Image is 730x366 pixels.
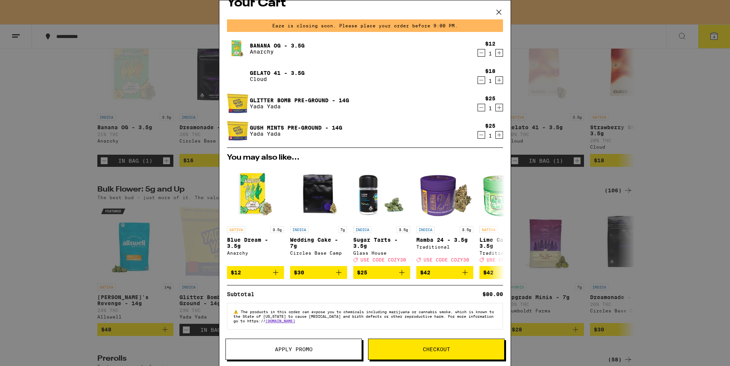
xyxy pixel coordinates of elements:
[231,269,241,276] span: $12
[416,266,473,279] button: Add to bag
[227,250,284,255] div: Anarchy
[353,237,410,249] p: Sugar Tarts - 3.5g
[483,269,494,276] span: $42
[479,266,536,279] button: Add to bag
[368,339,505,360] button: Checkout
[227,38,248,59] img: Banana OG - 3.5g
[479,165,536,222] img: Traditional - Lime Caviar - 3.5g
[485,51,495,57] div: 1
[478,76,485,84] button: Decrement
[290,165,347,266] a: Open page for Wedding Cake - 7g from Circles Base Camp
[353,250,410,255] div: Glass House
[487,257,532,262] span: USE CODE COZY30
[495,104,503,111] button: Increment
[353,226,371,233] p: INDICA
[482,292,503,297] div: $80.00
[250,49,305,55] p: Anarchy
[416,165,473,222] img: Traditional - Mamba 24 - 3.5g
[485,78,495,84] div: 1
[227,65,248,87] img: Gelato 41 - 3.5g
[290,266,347,279] button: Add to bag
[353,165,410,222] img: Glass House - Sugar Tarts - 3.5g
[397,226,410,233] p: 3.5g
[338,226,347,233] p: 7g
[478,49,485,57] button: Decrement
[485,95,495,101] div: $25
[416,237,473,243] p: Mamba 24 - 3.5g
[233,309,494,323] span: The products in this order can expose you to chemicals including marijuana or cannabis smoke, whi...
[485,68,495,74] div: $18
[227,120,248,141] img: Gush Mints Pre-Ground - 14g
[227,93,248,114] img: Glitter Bomb Pre-Ground - 14g
[227,19,503,32] div: Eaze is closing soon. Please place your order before 9:00 PM.
[227,237,284,249] p: Blue Dream - 3.5g
[250,125,342,131] a: Gush Mints Pre-Ground - 14g
[227,154,503,162] h2: You may also like...
[290,226,308,233] p: INDICA
[290,237,347,249] p: Wedding Cake - 7g
[357,269,367,276] span: $25
[353,165,410,266] a: Open page for Sugar Tarts - 3.5g from Glass House
[495,131,503,139] button: Increment
[294,269,304,276] span: $30
[479,237,536,249] p: Lime Caviar - 3.5g
[479,226,498,233] p: SATIVA
[479,250,536,255] div: Traditional
[478,131,485,139] button: Decrement
[227,292,260,297] div: Subtotal
[233,309,241,314] span: ⚠️
[265,318,295,323] a: [DOMAIN_NAME]
[250,70,305,76] a: Gelato 41 - 3.5g
[416,165,473,266] a: Open page for Mamba 24 - 3.5g from Traditional
[416,244,473,249] div: Traditional
[479,165,536,266] a: Open page for Lime Caviar - 3.5g from Traditional
[360,257,406,262] span: USE CODE COZY30
[485,105,495,111] div: 1
[5,5,55,11] span: Hi. Need any help?
[495,49,503,57] button: Increment
[290,250,347,255] div: Circles Base Camp
[485,123,495,129] div: $25
[227,266,284,279] button: Add to bag
[416,226,435,233] p: INDICA
[420,269,430,276] span: $42
[485,133,495,139] div: 1
[485,41,495,47] div: $12
[250,76,305,82] p: Cloud
[250,97,349,103] a: Glitter Bomb Pre-Ground - 14g
[270,226,284,233] p: 3.5g
[227,165,284,222] img: Anarchy - Blue Dream - 3.5g
[495,76,503,84] button: Increment
[275,347,313,352] span: Apply Promo
[478,104,485,111] button: Decrement
[225,339,362,360] button: Apply Promo
[353,266,410,279] button: Add to bag
[423,347,450,352] span: Checkout
[250,43,305,49] a: Banana OG - 3.5g
[250,103,349,109] p: Yada Yada
[227,165,284,266] a: Open page for Blue Dream - 3.5g from Anarchy
[290,165,347,222] img: Circles Base Camp - Wedding Cake - 7g
[460,226,473,233] p: 3.5g
[424,257,469,262] span: USE CODE COZY30
[250,131,342,137] p: Yada Yada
